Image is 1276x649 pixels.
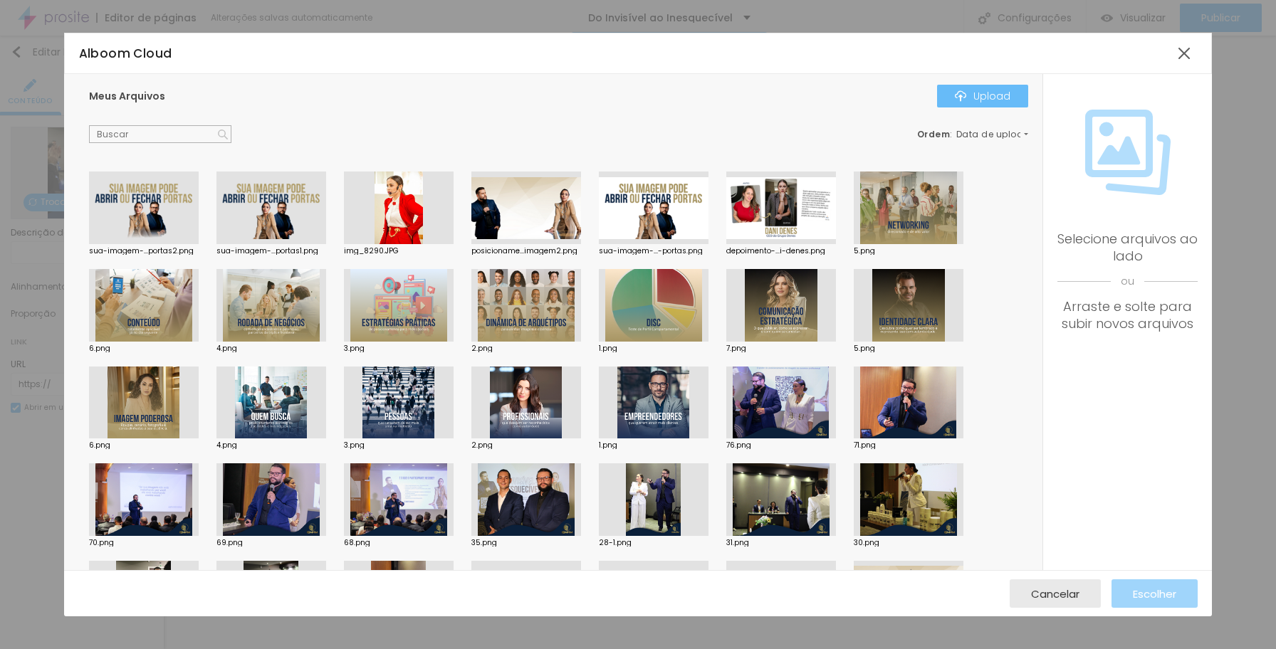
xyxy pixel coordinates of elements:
[854,345,963,352] div: 5.png
[471,248,581,255] div: posicioname...imagem2.png
[216,248,326,255] div: sua-imagem-...portas1.png
[955,90,966,102] img: Icone
[1010,579,1101,608] button: Cancelar
[917,130,1028,139] div: :
[344,442,454,449] div: 3.png
[1057,265,1198,298] span: ou
[1031,588,1079,600] span: Cancelar
[89,89,165,103] span: Meus Arquivos
[471,345,581,352] div: 2.png
[726,442,836,449] div: 76.png
[1133,588,1176,600] span: Escolher
[599,442,708,449] div: 1.png
[216,345,326,352] div: 4.png
[726,248,836,255] div: depoimento-...i-denes.png
[854,248,963,255] div: 5.png
[599,539,708,547] div: 28-1.png
[218,130,228,139] img: Icone
[344,248,454,255] div: img_8290.JPG
[917,128,951,140] span: Ordem
[216,442,326,449] div: 4.png
[726,345,836,352] div: 7.png
[726,539,836,547] div: 31.png
[955,90,1010,102] div: Upload
[599,248,708,255] div: sua-imagem-...-portas.png
[854,442,963,449] div: 71.png
[471,539,581,547] div: 35.png
[1112,579,1198,608] button: Escolher
[89,539,199,547] div: 70.png
[216,539,326,547] div: 69.png
[599,345,708,352] div: 1.png
[344,345,454,352] div: 3.png
[89,442,199,449] div: 6.png
[344,539,454,547] div: 68.png
[1057,231,1198,332] div: Selecione arquivos ao lado Arraste e solte para subir novos arquivos
[956,130,1030,139] span: Data de upload
[89,345,199,352] div: 6.png
[854,539,963,547] div: 30.png
[89,248,199,255] div: sua-imagem-...portas2.png
[471,442,581,449] div: 2.png
[937,85,1028,107] button: IconeUpload
[89,125,231,144] input: Buscar
[79,45,172,62] span: Alboom Cloud
[1085,110,1171,195] img: Icone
